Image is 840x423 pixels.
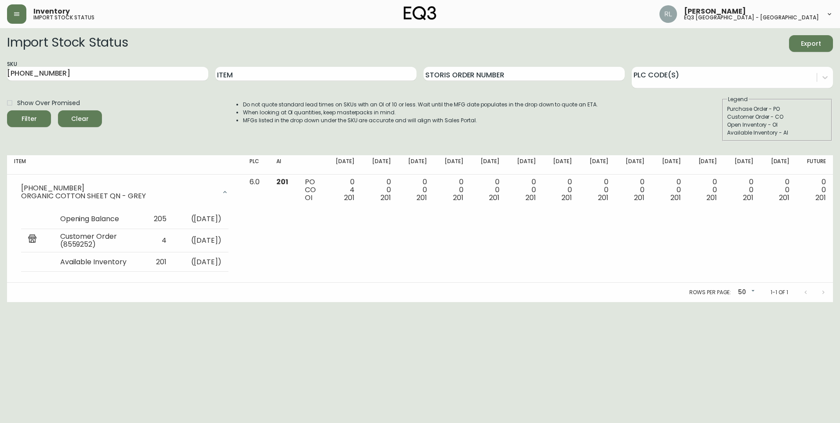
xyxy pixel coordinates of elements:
[727,113,827,121] div: Customer Order - CO
[525,193,536,203] span: 201
[141,252,174,272] td: 201
[369,178,391,202] div: 0 0
[771,288,788,296] p: 1-1 of 1
[779,193,789,203] span: 201
[21,184,216,192] div: [PHONE_NUMBER]
[727,105,827,113] div: Purchase Order - PO
[17,98,80,108] span: Show Over Promised
[53,210,141,229] td: Opening Balance
[514,178,536,202] div: 0 0
[478,178,500,202] div: 0 0
[14,178,235,206] div: [PHONE_NUMBER]ORGANIC COTTON SHEET QN - GREY
[305,178,319,202] div: PO CO
[727,129,827,137] div: Available Inventory - AI
[404,6,436,20] img: logo
[333,178,355,202] div: 0 4
[659,178,681,202] div: 0 0
[727,121,827,129] div: Open Inventory - OI
[243,155,269,175] th: PLC
[243,109,598,117] li: When looking at OI quantities, keep masterpacks in mind.
[141,210,174,229] td: 205
[174,252,228,272] td: ( [DATE] )
[405,178,427,202] div: 0 0
[670,193,681,203] span: 201
[21,192,216,200] div: ORGANIC COTTON SHEET QN - GREY
[305,193,312,203] span: OI
[706,193,717,203] span: 201
[489,193,500,203] span: 201
[269,155,298,175] th: AI
[727,95,749,103] legend: Legend
[724,155,760,175] th: [DATE]
[768,178,790,202] div: 0 0
[586,178,608,202] div: 0 0
[174,210,228,229] td: ( [DATE] )
[243,117,598,124] li: MFGs listed in the drop down under the SKU are accurate and will align with Sales Portal.
[796,38,826,49] span: Export
[616,155,652,175] th: [DATE]
[623,178,645,202] div: 0 0
[579,155,616,175] th: [DATE]
[53,252,141,272] td: Available Inventory
[174,229,228,252] td: ( [DATE] )
[243,101,598,109] li: Do not quote standard lead times on SKUs with an OI of 10 or less. Wait until the MFG date popula...
[243,175,269,283] td: 6.0
[652,155,688,175] th: [DATE]
[815,193,826,203] span: 201
[689,288,731,296] p: Rows per page:
[634,193,644,203] span: 201
[684,8,746,15] span: [PERSON_NAME]
[789,35,833,52] button: Export
[53,229,141,252] td: Customer Order (8559252)
[735,285,757,300] div: 50
[731,178,753,202] div: 0 0
[28,234,36,245] img: retail_report.svg
[659,5,677,23] img: 91cc3602ba8cb70ae1ccf1ad2913f397
[598,193,608,203] span: 201
[7,35,128,52] h2: Import Stock Status
[688,155,724,175] th: [DATE]
[362,155,398,175] th: [DATE]
[543,155,579,175] th: [DATE]
[760,155,797,175] th: [DATE]
[398,155,434,175] th: [DATE]
[344,193,355,203] span: 201
[65,113,95,124] span: Clear
[276,177,288,187] span: 201
[434,155,471,175] th: [DATE]
[33,15,94,20] h5: import stock status
[141,229,174,252] td: 4
[453,193,463,203] span: 201
[33,8,70,15] span: Inventory
[7,110,51,127] button: Filter
[58,110,102,127] button: Clear
[507,155,543,175] th: [DATE]
[326,155,362,175] th: [DATE]
[797,155,833,175] th: Future
[550,178,572,202] div: 0 0
[743,193,753,203] span: 201
[684,15,819,20] h5: eq3 [GEOGRAPHIC_DATA] - [GEOGRAPHIC_DATA]
[416,193,427,203] span: 201
[7,155,243,175] th: Item
[561,193,572,203] span: 201
[380,193,391,203] span: 201
[471,155,507,175] th: [DATE]
[804,178,826,202] div: 0 0
[695,178,717,202] div: 0 0
[441,178,463,202] div: 0 0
